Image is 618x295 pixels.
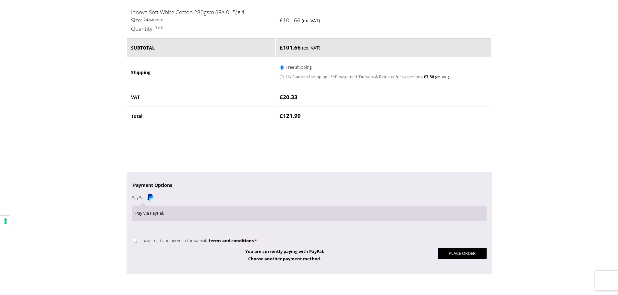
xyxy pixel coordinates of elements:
img: PayPal [146,194,154,201]
input: I have read and agree to the websiteterms and conditions * [133,239,137,243]
small: (ex. VAT) [435,74,449,79]
label: UK Standard shipping - **Please read 'Delivery & Returns' for exceptions: [286,73,472,80]
dt: Quantity: [131,25,154,33]
button: Place order [438,248,487,259]
small: (ex. VAT) [302,45,320,51]
label: PayPal [132,195,154,200]
label: Free shipping [286,63,472,71]
small: (ex. VAT) [302,17,320,24]
iframe: reCAPTCHA [127,133,225,159]
p: 24-wide-roll [131,16,272,24]
abbr: required [255,238,257,244]
span: £ [280,112,283,119]
td: Innova Soft White Cotton 280gsm (IFA-015) [127,3,275,38]
bdi: 101.66 [280,44,301,51]
a: Choose another payment method [248,256,320,262]
span: I have read and agree to the website [140,238,254,244]
p: Pay via PayPal. [135,210,482,217]
span: £ [280,17,283,24]
bdi: 121.99 [280,112,301,119]
th: Subtotal [127,38,275,57]
a: terms and conditions [209,238,254,244]
th: Shipping [127,58,275,87]
span: £ [280,44,283,51]
dt: Size: [131,16,142,25]
bdi: 20.33 [280,93,297,101]
p: You are currently paying with PayPal. . [132,248,487,263]
th: Total [127,107,275,125]
bdi: 101.66 [280,17,300,24]
strong: × 1 [237,8,245,16]
p: 15m [131,24,272,31]
bdi: 7.50 [424,74,434,80]
th: VAT [127,88,275,106]
span: £ [280,93,283,101]
span: £ [424,74,426,80]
